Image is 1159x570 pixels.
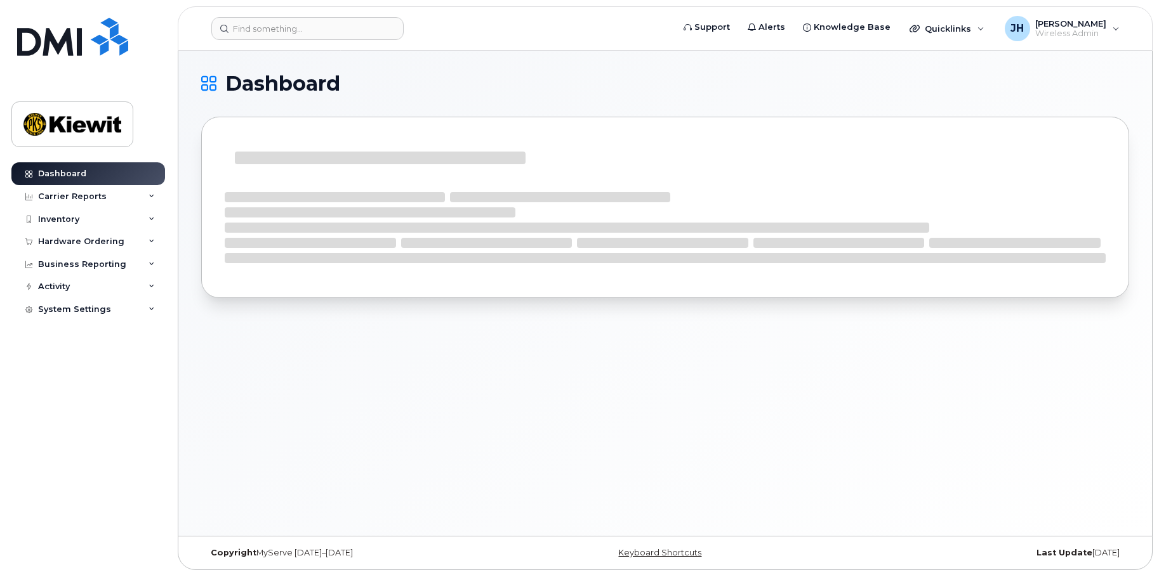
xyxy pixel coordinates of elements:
[211,548,256,557] strong: Copyright
[618,548,701,557] a: Keyboard Shortcuts
[1036,548,1092,557] strong: Last Update
[820,548,1129,558] div: [DATE]
[225,74,340,93] span: Dashboard
[201,548,510,558] div: MyServe [DATE]–[DATE]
